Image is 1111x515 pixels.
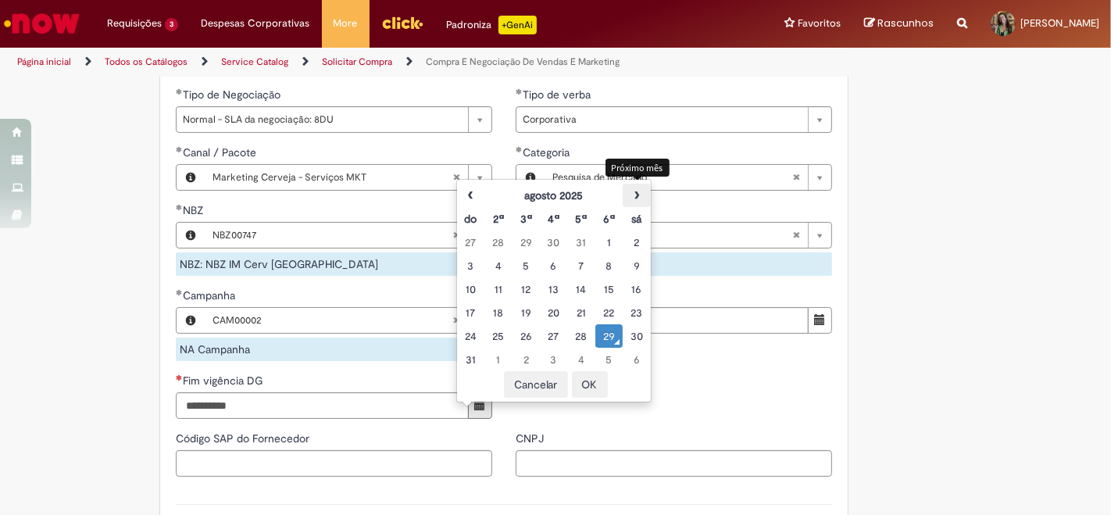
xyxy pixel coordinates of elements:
a: Compra E Negociação De Vendas E Marketing [426,55,620,68]
div: 30 July 2025 Wednesday [544,234,563,250]
abbr: Limpar campo Campanha [445,308,468,333]
div: 02 September 2025 Tuesday [516,352,535,367]
div: 25 August 2025 Monday [488,328,508,344]
div: NA Campanha [176,338,492,361]
span: CNPJ [516,431,547,445]
div: 27 August 2025 Wednesday [544,328,563,344]
a: Solicitar Compra [322,55,392,68]
div: 04 August 2025 Monday [488,258,508,274]
a: Rascunhos [864,16,934,31]
span: Despesas Corporativas [202,16,310,31]
div: 21 August 2025 Thursday [571,305,591,320]
button: Cancelar [504,371,568,398]
input: Código SAP do Fornecedor [176,450,492,477]
div: 11 August 2025 Monday [488,281,508,297]
div: 19 August 2025 Tuesday [516,305,535,320]
span: CAM00002 [213,308,452,333]
th: Sexta-feira [595,207,623,231]
th: Quinta-feira [567,207,595,231]
button: Campanha, Visualizar este registro CAM00002 [177,308,205,333]
span: Favoritos [798,16,841,31]
th: Mês anterior [457,184,484,207]
img: ServiceNow [2,8,82,39]
div: 17 August 2025 Sunday [461,305,480,320]
div: 13 August 2025 Wednesday [544,281,563,297]
th: Domingo [457,207,484,231]
span: VBZE03497 [552,223,792,248]
span: Campanha [183,288,238,302]
div: 24 August 2025 Sunday [461,328,480,344]
input: Início da vigência DG 01 September 2025 Monday [516,307,809,334]
span: Obrigatório Preenchido [516,146,523,152]
ul: Trilhas de página [12,48,729,77]
span: Pesquisa de Mercado [552,165,792,190]
div: 16 August 2025 Saturday [627,281,646,297]
th: Quarta-feira [540,207,567,231]
span: Obrigatório Preenchido [176,204,183,210]
div: Escolher data [456,179,652,402]
button: Mostrar calendário para Início da vigência DG [808,307,832,334]
span: More [334,16,358,31]
div: 01 August 2025 Friday [599,234,619,250]
span: NBZ00747 [213,223,452,248]
div: 05 September 2025 Friday [599,352,619,367]
span: Obrigatório Preenchido [516,88,523,95]
div: EV. OTHER COFRE [516,252,832,276]
a: Marketing Cerveja - Serviços MKTLimpar campo Canal / Pacote [205,165,491,190]
span: NBZ [183,203,206,217]
abbr: Limpar campo NBZ [445,223,468,248]
div: 18 August 2025 Monday [488,305,508,320]
a: CAM00002Limpar campo Campanha [205,308,491,333]
div: 12 August 2025 Tuesday [516,281,535,297]
span: Tipo de Negociação [183,88,284,102]
div: Próximo mês [606,159,670,177]
div: 26 August 2025 Tuesday [516,328,535,344]
div: 23 August 2025 Saturday [627,305,646,320]
div: 01 September 2025 Monday [488,352,508,367]
span: Necessários - Canal / Pacote [183,145,259,159]
button: NBZ, Visualizar este registro NBZ00747 [177,223,205,248]
span: Tipo de verba [523,88,594,102]
div: 05 August 2025 Tuesday [516,258,535,274]
div: 29 July 2025 Tuesday [516,234,535,250]
span: Necessários - Categoria [523,145,573,159]
input: Fim vigência DG [176,392,469,419]
button: OK [572,371,608,398]
p: +GenAi [498,16,537,34]
button: Mostrar calendário para Fim vigência DG [468,392,492,419]
span: Marketing Cerveja - Serviços MKT [213,165,452,190]
span: Requisições [107,16,162,31]
div: 14 August 2025 Thursday [571,281,591,297]
th: Terça-feira [512,207,539,231]
div: 28 August 2025 Thursday [571,328,591,344]
th: Segunda-feira [484,207,512,231]
input: CNPJ [516,450,832,477]
div: 06 September 2025 Saturday [627,352,646,367]
abbr: Limpar campo Canal / Pacote [445,165,468,190]
span: Fim vigência DG [183,374,266,388]
a: Pesquisa de MercadoLimpar campo Categoria [545,165,831,190]
div: 09 August 2025 Saturday [627,258,646,274]
div: 30 August 2025 Saturday [627,328,646,344]
button: Categoria, Visualizar este registro Pesquisa de Mercado [516,165,545,190]
div: 27 July 2025 Sunday [461,234,480,250]
div: 06 August 2025 Wednesday [544,258,563,274]
div: NBZ: NBZ IM Cerv [GEOGRAPHIC_DATA] [176,252,492,276]
span: Rascunhos [877,16,934,30]
abbr: Limpar campo Evento [784,223,808,248]
div: 10 August 2025 Sunday [461,281,480,297]
div: 02 August 2025 Saturday [627,234,646,250]
div: 03 September 2025 Wednesday [544,352,563,367]
div: 03 August 2025 Sunday [461,258,480,274]
span: Normal - SLA da negociação: 8DU [183,107,460,132]
a: Service Catalog [221,55,288,68]
div: 22 August 2025 Friday [599,305,619,320]
div: 31 August 2025 Sunday [461,352,480,367]
div: 15 August 2025 Friday [599,281,619,297]
div: Padroniza [447,16,537,34]
div: 31 July 2025 Thursday [571,234,591,250]
th: agosto 2025. Alternar mês [484,184,623,207]
span: Obrigatório Preenchido [176,146,183,152]
span: Necessários [176,374,183,381]
div: 20 August 2025 Wednesday [544,305,563,320]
